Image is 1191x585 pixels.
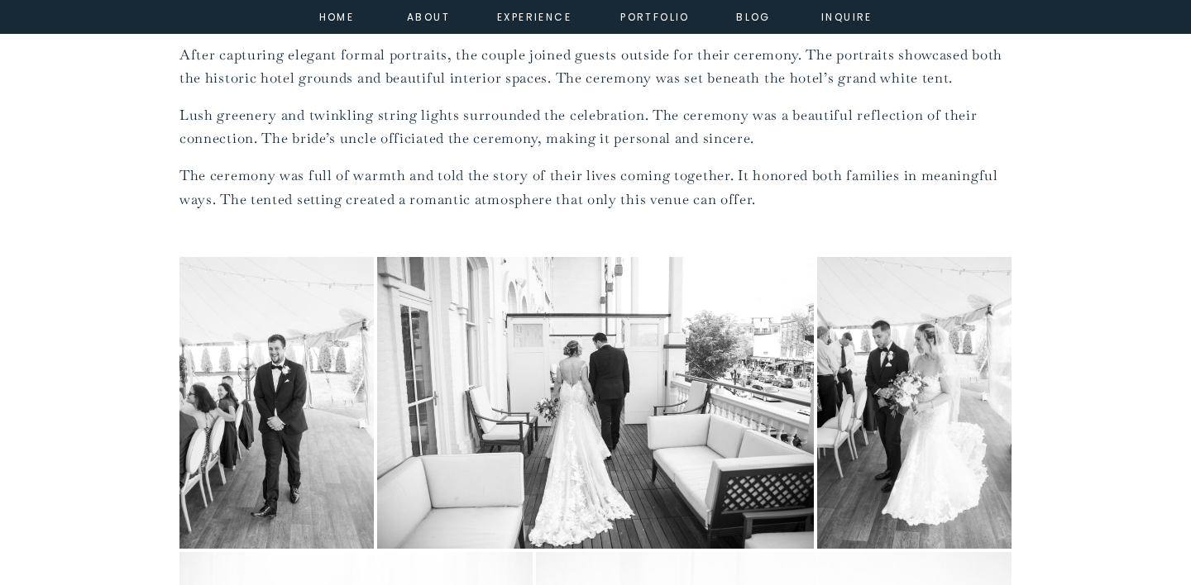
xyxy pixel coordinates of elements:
h2: Heartfelt Ceremony Under the Grand Tent [179,7,1012,23]
a: portfolio [619,8,691,23]
p: The ceremony was full of warmth and told the story of their lives coming together. It honored bot... [179,164,1012,211]
img: Open image 3 of 9 in full-screen [817,257,1012,549]
img: Open image 1 of 9 in full-screen [179,257,374,549]
p: After capturing elegant formal portraits, the couple joined guests outside for their ceremony. Th... [179,43,1012,90]
a: experience [497,8,564,23]
a: inquire [817,8,877,23]
p: Lush greenery and twinkling string lights surrounded the celebration. The ceremony was a beautifu... [179,103,1012,150]
a: home [314,8,359,23]
a: about [407,8,444,23]
a: Blog [724,8,783,23]
img: Open image 2 of 9 in full-screen [377,257,814,549]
